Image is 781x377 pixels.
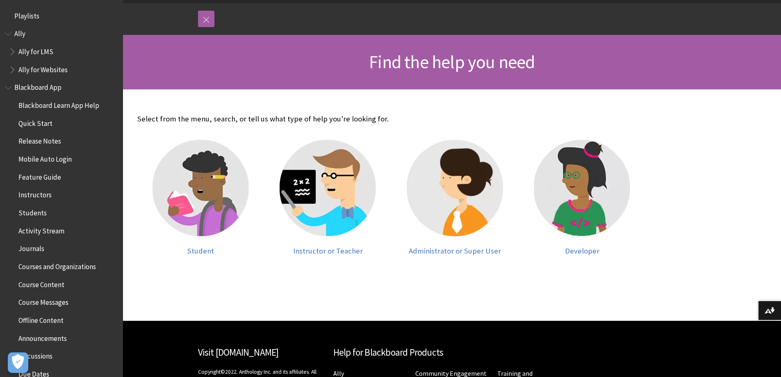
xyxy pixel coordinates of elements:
span: Journals [18,242,44,253]
span: Course Messages [18,296,68,307]
a: Student Student [146,140,256,255]
span: Student [187,246,214,256]
span: Developer [565,246,599,256]
span: Mobile Auto Login [18,152,72,163]
a: Developer [527,140,638,255]
h2: Help for Blackboard Products [333,345,571,360]
a: Instructor Instructor or Teacher [273,140,383,255]
a: Visit [DOMAIN_NAME] [198,346,279,358]
span: Ally [14,27,25,38]
a: Administrator Administrator or Super User [400,140,510,255]
img: Administrator [407,140,503,236]
span: Offline Content [18,313,64,324]
nav: Book outline for Anthology Ally Help [5,27,118,77]
span: Find the help you need [369,50,535,73]
span: Release Notes [18,135,61,146]
img: Instructor [280,140,376,236]
span: Ally for Websites [18,63,68,74]
span: Administrator or Super User [409,246,501,256]
span: Ally for LMS [18,45,53,56]
span: Activity Stream [18,224,64,235]
img: Student [153,140,249,236]
button: Open Preferences [8,352,28,373]
span: Courses and Organizations [18,260,96,271]
p: Select from the menu, search, or tell us what type of help you're looking for. [137,114,646,124]
span: Announcements [18,331,67,343]
nav: Book outline for Playlists [5,9,118,23]
span: Blackboard App [14,81,61,92]
span: Instructor or Teacher [293,246,363,256]
span: Feature Guide [18,170,61,181]
span: Students [18,206,47,217]
span: Course Content [18,278,64,289]
span: Playlists [14,9,39,20]
span: Discussions [18,349,52,360]
span: Instructors [18,188,52,199]
span: Quick Start [18,117,52,128]
span: Blackboard Learn App Help [18,98,99,110]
